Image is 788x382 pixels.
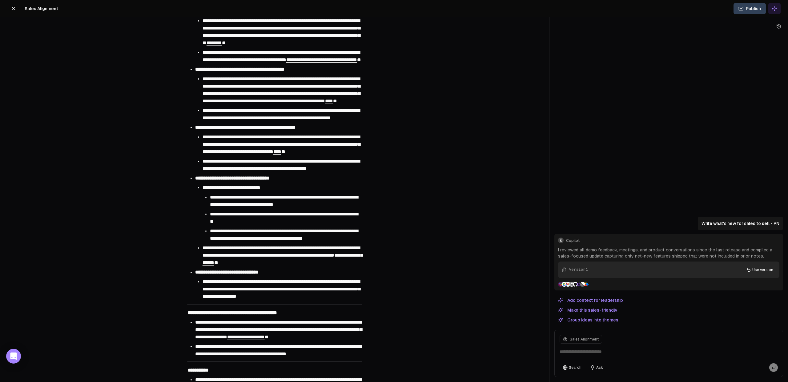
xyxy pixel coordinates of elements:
button: Make this sales-friendly [554,306,621,314]
img: Linear [580,282,585,287]
span: Copilot [566,238,779,243]
button: Ask [587,363,606,372]
img: GitHub [573,282,578,287]
img: Slack [558,282,563,287]
button: Add context for leadership [554,297,627,304]
div: Version 1 [569,267,588,273]
button: Publish [734,3,766,14]
img: Notion [569,282,574,287]
button: Search [560,363,585,372]
button: Group ideas into themes [554,316,622,324]
img: Gmail [565,282,570,287]
img: Gong [577,282,581,287]
p: I reviewed all demo feedback, meetings, and product conversations since the last release and comp... [558,247,779,259]
div: Open Intercom Messenger [6,349,21,364]
img: Google Drive [562,282,567,287]
p: Write what's new for sales to sell - RN [702,220,779,226]
span: Sales Alignment [570,337,599,342]
span: Sales Alignment [25,6,58,12]
img: Productboard [584,282,589,287]
button: Use version [742,265,777,274]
